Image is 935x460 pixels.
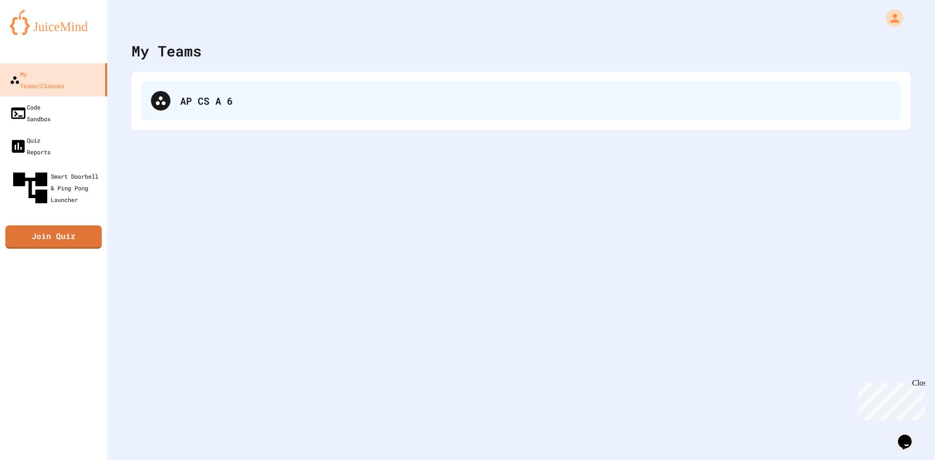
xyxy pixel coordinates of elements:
div: My Teams/Classes [10,68,64,92]
iframe: chat widget [894,421,925,450]
div: Code Sandbox [10,101,51,125]
div: Chat with us now!Close [4,4,67,62]
div: My Teams [131,40,202,62]
iframe: chat widget [854,379,925,420]
div: My Account [876,7,906,29]
div: AP CS A 6 [180,93,891,108]
div: AP CS A 6 [141,81,901,120]
div: Quiz Reports [10,134,51,158]
div: Smart Doorbell & Ping Pong Launcher [10,167,103,208]
a: Join Quiz [5,225,102,249]
img: logo-orange.svg [10,10,97,35]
